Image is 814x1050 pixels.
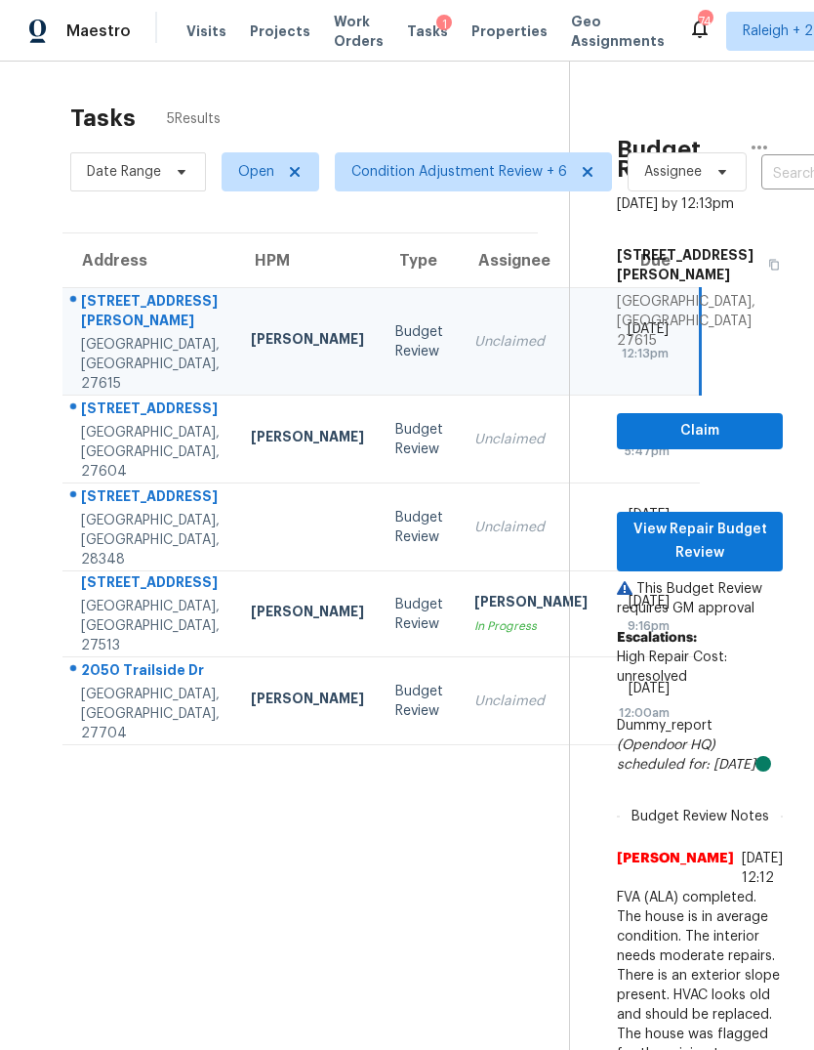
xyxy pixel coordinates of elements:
span: Geo Assignments [571,12,665,51]
th: Address [62,233,235,288]
div: [PERSON_NAME] [251,427,364,451]
span: Tasks [407,24,448,38]
span: Assignee [644,162,702,182]
div: [PERSON_NAME] [251,329,364,354]
th: HPM [235,233,380,288]
div: Budget Review [395,508,443,547]
div: Budget Review [395,420,443,459]
div: In Progress [474,616,588,636]
div: Budget Review [395,322,443,361]
button: Copy Address [756,237,783,292]
div: 2050 Trailside Dr [81,660,220,685]
p: This Budget Review requires GM approval [617,579,783,618]
div: 1 [436,15,452,34]
span: Open [238,162,274,182]
h2: Tasks [70,108,136,128]
b: Escalations: [617,631,697,645]
span: View Repair Budget Review [632,518,767,566]
h2: Budget Review [617,140,736,179]
div: [GEOGRAPHIC_DATA], [GEOGRAPHIC_DATA], 27604 [81,423,220,482]
div: [STREET_ADDRESS] [81,399,220,423]
div: Budget Review [395,595,443,634]
div: 74 [698,12,712,31]
span: [PERSON_NAME] [617,849,734,888]
span: Projects [250,21,310,41]
span: Maestro [66,21,131,41]
h5: [STREET_ADDRESS][PERSON_NAME] [617,245,756,284]
span: 5 Results [167,109,221,129]
span: Raleigh + 2 [743,21,813,41]
div: Unclaimed [474,332,588,352]
span: Date Range [87,162,161,182]
div: Dummy_report [617,716,783,775]
div: [GEOGRAPHIC_DATA], [GEOGRAPHIC_DATA], 27615 [81,335,220,394]
div: [STREET_ADDRESS] [81,572,220,597]
th: Type [380,233,459,288]
div: [STREET_ADDRESS][PERSON_NAME] [81,291,220,335]
div: Budget Review [395,682,443,721]
div: Unclaimed [474,430,588,449]
div: [DATE] by 12:13pm [617,194,734,214]
span: Condition Adjustment Review + 6 [351,162,567,182]
i: scheduled for: [DATE] [617,758,755,772]
button: View Repair Budget Review [617,512,783,571]
i: (Opendoor HQ) [617,738,715,752]
span: Budget Review Notes [620,807,781,826]
div: [GEOGRAPHIC_DATA], [GEOGRAPHIC_DATA], 27704 [81,685,220,743]
div: Unclaimed [474,518,588,537]
button: Claim [617,413,783,449]
span: Properties [471,21,548,41]
div: [GEOGRAPHIC_DATA], [GEOGRAPHIC_DATA], 27513 [81,597,220,655]
div: [GEOGRAPHIC_DATA], [GEOGRAPHIC_DATA], 28348 [81,511,220,569]
span: [DATE] 12:12 [742,852,783,885]
span: High Repair Cost: unresolved [617,651,727,684]
div: [GEOGRAPHIC_DATA], [GEOGRAPHIC_DATA] 27615 [617,292,783,351]
div: [PERSON_NAME] [474,592,588,616]
div: [STREET_ADDRESS] [81,486,220,511]
div: [PERSON_NAME] [251,602,364,626]
div: Unclaimed [474,692,588,711]
span: Work Orders [334,12,384,51]
div: [PERSON_NAME] [251,689,364,713]
span: Visits [186,21,226,41]
th: Assignee [459,233,603,288]
span: Claim [632,419,767,443]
